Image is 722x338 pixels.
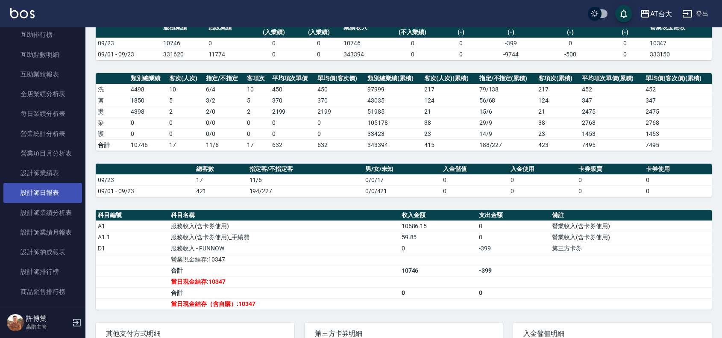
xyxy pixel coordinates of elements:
td: 營業現金結存:10347 [169,254,399,265]
th: 科目編號 [96,210,169,221]
td: 合計 [169,265,399,276]
a: 設計師業績月報表 [3,223,82,242]
td: 59.85 [399,232,477,243]
td: 0 [245,128,270,139]
td: 105178 [365,117,422,128]
td: 23 [422,128,477,139]
th: 科目名稱 [169,210,399,221]
td: 21 [536,106,580,117]
td: 423 [536,139,580,150]
a: 設計師日報表 [3,183,82,203]
a: 營業項目月分析表 [3,144,82,163]
td: 2475 [643,106,712,117]
td: 11774 [206,49,252,60]
td: 3 / 2 [204,95,245,106]
td: 33423 [365,128,422,139]
td: 421 [194,185,247,197]
td: 0 [508,174,576,185]
td: 29 / 9 [477,117,537,128]
td: 服務收入(含卡券使用) [169,220,399,232]
td: 347 [643,95,712,106]
td: 護 [96,128,129,139]
a: 商品消耗明細 [3,302,82,321]
td: 2475 [580,106,643,117]
div: (-) [440,28,481,37]
td: 0 [508,185,576,197]
div: (-) [540,28,600,37]
th: 單均價(客次價)(累積) [643,73,712,84]
td: 452 [643,84,712,95]
td: 38 [422,117,477,128]
td: 0 [129,128,167,139]
td: 43035 [365,95,422,106]
td: 0 [245,117,270,128]
button: 登出 [679,6,712,22]
td: 0 [167,128,204,139]
td: 10 [245,84,270,95]
td: 0 [251,49,296,60]
th: 業績收入 [341,18,387,38]
td: 56 / 68 [477,95,537,106]
td: 服務收入(含卡券使用)_手續費 [169,232,399,243]
td: 5 [245,95,270,106]
td: 0 [644,185,712,197]
th: 客次(人次) [167,73,204,84]
td: 17 [245,139,270,150]
th: 指定/不指定(累積) [477,73,537,84]
div: (入業績) [253,28,294,37]
td: 17 [194,174,247,185]
td: 0 [576,185,644,197]
table: a dense table [96,73,712,151]
img: Person [7,314,24,331]
td: 2 / 0 [204,106,245,117]
td: 09/01 - 09/23 [96,185,194,197]
th: 入金儲值 [441,164,508,175]
td: 14 / 9 [477,128,537,139]
td: D1 [96,243,169,254]
th: 男/女/未知 [363,164,441,175]
td: 1850 [129,95,167,106]
td: 370 [270,95,315,106]
td: 79 / 138 [477,84,537,95]
td: 7495 [580,139,643,150]
th: 收入金額 [399,210,477,221]
td: 合計 [169,287,399,298]
td: 124 [422,95,477,106]
td: 10746 [341,38,387,49]
th: 支出金額 [477,210,550,221]
td: 09/23 [96,174,194,185]
td: 10 [167,84,204,95]
td: 0 [387,49,438,60]
td: 10347 [648,38,712,49]
span: 其他支付方式明細 [106,329,284,338]
th: 指定客/不指定客 [247,164,363,175]
div: (不入業績) [389,28,436,37]
td: 當日現金結存（含自購）:10347 [169,298,399,309]
td: -399 [477,265,550,276]
td: 2199 [270,106,315,117]
td: 0 [296,38,342,49]
div: (-) [605,28,646,37]
td: 11/6 [247,174,363,185]
td: 2 [167,106,204,117]
td: 333150 [648,49,712,60]
td: 0 [251,38,296,49]
td: 632 [270,139,315,150]
td: 10746 [161,38,206,49]
td: 2768 [643,117,712,128]
td: 第三方卡券 [550,243,712,254]
td: 6 / 4 [204,84,245,95]
td: 1453 [643,128,712,139]
th: 總客數 [194,164,247,175]
td: 4398 [129,106,167,117]
td: 當日現金結存:10347 [169,276,399,287]
td: 10686.15 [399,220,477,232]
td: 450 [315,84,365,95]
td: 0 [315,128,365,139]
td: 0 [602,38,648,49]
td: 0 [129,117,167,128]
td: 染 [96,117,129,128]
th: 客次(人次)(累積) [422,73,477,84]
td: 合計 [96,139,129,150]
td: -399 [477,243,550,254]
